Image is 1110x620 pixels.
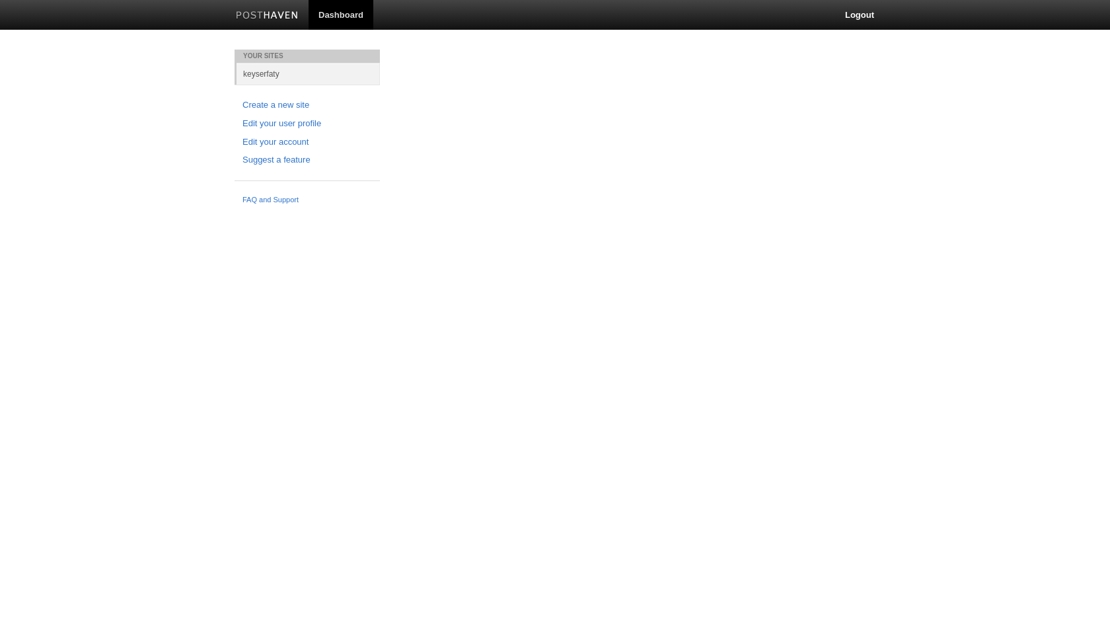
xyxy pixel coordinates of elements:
a: Edit your account [242,136,372,149]
a: Edit your user profile [242,117,372,131]
a: Suggest a feature [242,153,372,167]
li: Your Sites [235,50,380,63]
img: Posthaven-bar [236,11,299,21]
a: Create a new site [242,98,372,112]
a: keyserfaty [237,63,380,85]
a: FAQ and Support [242,194,372,206]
